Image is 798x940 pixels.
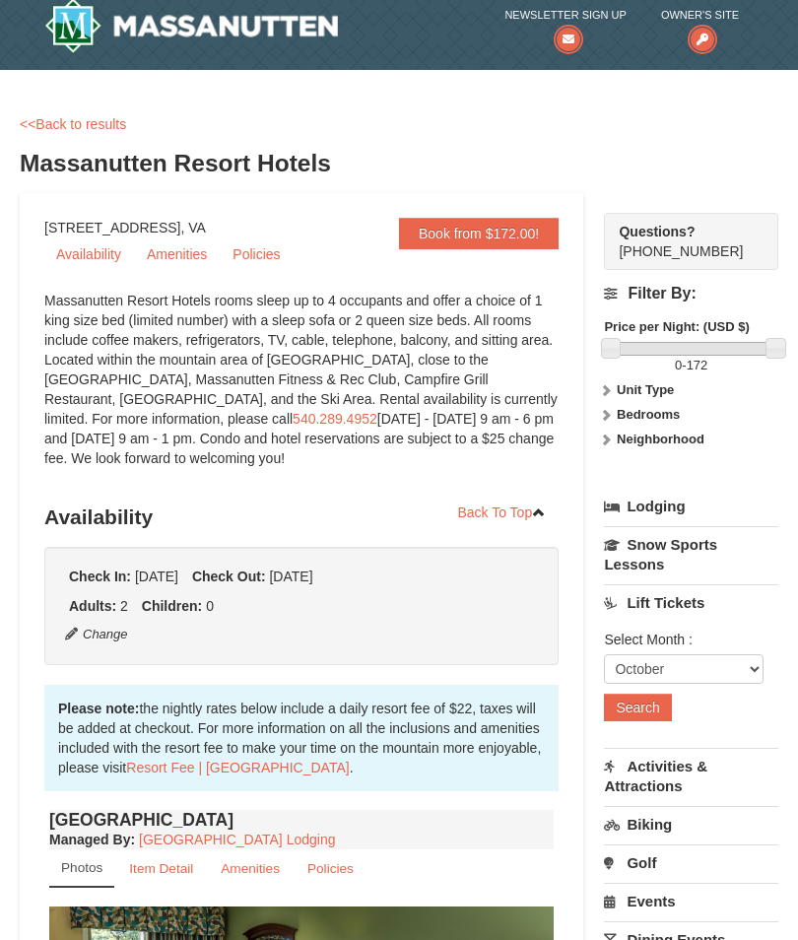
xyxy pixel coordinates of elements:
[142,598,202,614] strong: Children:
[44,291,559,488] div: Massanutten Resort Hotels rooms sleep up to 4 occupants and offer a choice of 1 king size bed (li...
[617,382,674,397] strong: Unit Type
[604,319,749,334] strong: Price per Night: (USD $)
[604,285,778,302] h4: Filter By:
[295,849,366,888] a: Policies
[49,849,114,888] a: Photos
[206,598,214,614] span: 0
[44,685,559,791] div: the nightly rates below include a daily resort fee of $22, taxes will be added at checkout. For m...
[617,407,680,422] strong: Bedrooms
[604,806,778,842] a: Biking
[687,358,708,372] span: 172
[504,5,626,25] span: Newsletter Sign Up
[444,498,559,527] a: Back To Top
[135,569,178,584] span: [DATE]
[64,624,129,645] button: Change
[61,860,102,875] small: Photos
[49,832,130,847] span: Managed By
[617,432,704,446] strong: Neighborhood
[269,569,312,584] span: [DATE]
[221,239,292,269] a: Policies
[604,489,778,524] a: Lodging
[20,116,126,132] a: <<Back to results
[604,883,778,919] a: Events
[49,810,554,830] h4: [GEOGRAPHIC_DATA]
[604,526,778,582] a: Snow Sports Lessons
[126,760,349,775] a: Resort Fee | [GEOGRAPHIC_DATA]
[604,356,778,375] label: -
[192,569,266,584] strong: Check Out:
[139,832,335,847] a: [GEOGRAPHIC_DATA] Lodging
[307,861,354,876] small: Policies
[116,849,206,888] a: Item Detail
[221,861,280,876] small: Amenities
[49,832,135,847] strong: :
[135,239,219,269] a: Amenities
[58,701,139,716] strong: Please note:
[604,630,764,649] label: Select Month :
[604,694,671,721] button: Search
[661,5,739,45] a: Owner's Site
[69,598,116,614] strong: Adults:
[504,5,626,45] a: Newsletter Sign Up
[69,569,131,584] strong: Check In:
[399,218,559,249] a: Book from $172.00!
[20,144,778,183] h3: Massanutten Resort Hotels
[619,222,743,259] span: [PHONE_NUMBER]
[675,358,682,372] span: 0
[604,584,778,621] a: Lift Tickets
[661,5,739,25] span: Owner's Site
[120,598,128,614] span: 2
[129,861,193,876] small: Item Detail
[619,224,695,239] strong: Questions?
[293,411,377,427] a: 540.289.4952
[604,748,778,804] a: Activities & Attractions
[604,844,778,881] a: Golf
[44,239,133,269] a: Availability
[208,849,293,888] a: Amenities
[44,498,559,537] h3: Availability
